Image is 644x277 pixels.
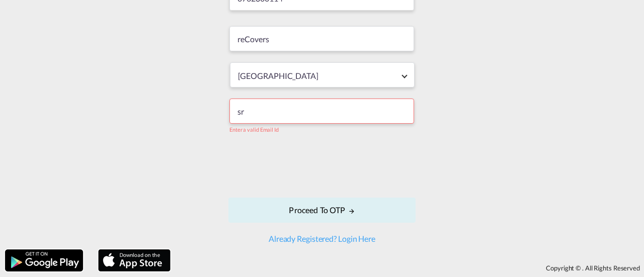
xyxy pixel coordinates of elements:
[228,198,416,223] button: Proceed to OTPicon-arrow-right
[348,208,355,215] md-icon: icon-arrow-right
[229,26,414,51] input: Enter Company Name
[229,99,414,124] input: Enter Email
[229,126,279,133] span: Enter a valid Email Id
[238,71,318,80] div: [GEOGRAPHIC_DATA]
[176,259,644,276] div: Copyright © . All Rights Reserved
[246,143,398,182] iframe: To enrich screen reader interactions, please activate Accessibility in Grammarly extension settings
[97,248,172,272] img: apple.png
[230,62,415,87] md-select: Enter Country: Sweden
[269,234,375,243] a: Already Registered? Login Here
[4,248,84,272] img: google.png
